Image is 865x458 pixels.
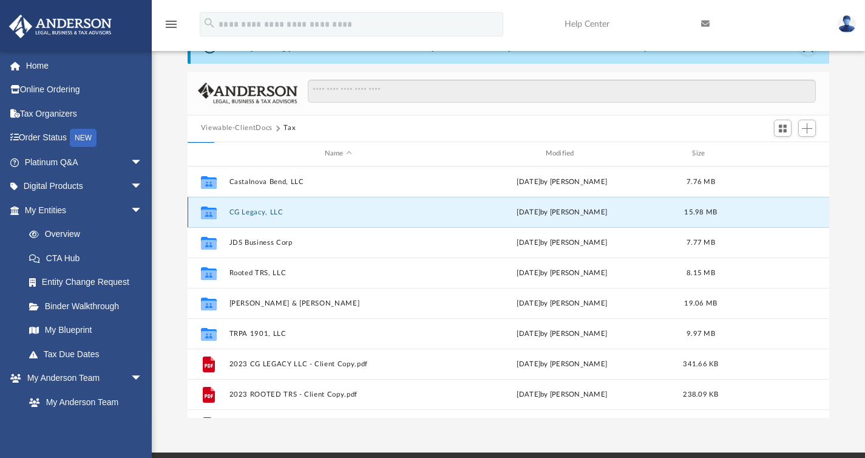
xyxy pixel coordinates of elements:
img: User Pic [838,15,856,33]
div: id [193,148,223,159]
span: arrow_drop_down [131,198,155,223]
div: Size [676,148,725,159]
span: 7.77 MB [687,239,715,245]
div: NEW [70,129,97,147]
button: [PERSON_NAME] & [PERSON_NAME] [229,299,447,307]
div: [DATE] by [PERSON_NAME] [453,207,671,217]
a: Tax Due Dates [17,342,161,366]
a: Digital Productsarrow_drop_down [8,174,161,199]
a: Platinum Q&Aarrow_drop_down [8,150,161,174]
a: My Anderson Team [17,390,149,414]
div: grid [188,166,830,419]
span: 15.98 MB [684,208,717,215]
div: id [730,148,815,159]
button: Add [798,120,816,137]
div: [DATE] by [PERSON_NAME] [453,267,671,278]
span: arrow_drop_down [131,366,155,391]
i: search [203,16,216,30]
button: Castalnova Bend, LLC [229,177,447,185]
div: Name [228,148,447,159]
button: CG Legacy, LLC [229,208,447,216]
span: 7.76 MB [687,178,715,185]
img: Anderson Advisors Platinum Portal [5,15,115,38]
a: Order StatusNEW [8,126,161,151]
i: menu [164,17,178,32]
button: TRPA 1901, LLC [229,329,447,337]
div: [DATE] by [PERSON_NAME] [453,237,671,248]
a: Binder Walkthrough [17,294,161,318]
div: [DATE] by [PERSON_NAME] [453,358,671,369]
span: 19.06 MB [684,299,717,306]
a: menu [164,23,178,32]
a: Overview [17,222,161,247]
a: My Blueprint [17,318,155,343]
div: [DATE] by [PERSON_NAME] [453,389,671,400]
span: arrow_drop_down [131,150,155,175]
button: JDS Business Corp [229,238,447,246]
a: Entity Change Request [17,270,161,295]
a: Home [8,53,161,78]
a: My Entitiesarrow_drop_down [8,198,161,222]
a: Anderson System [17,414,155,439]
span: 238.09 KB [683,391,718,397]
a: CTA Hub [17,246,161,270]
button: Viewable-ClientDocs [201,123,273,134]
div: Modified [452,148,671,159]
button: Tax [283,123,296,134]
button: Rooted TRS, LLC [229,268,447,276]
div: [DATE] by [PERSON_NAME] [453,328,671,339]
a: Online Ordering [8,78,161,102]
button: 2023 CG LEGACY LLC - Client Copy.pdf [229,360,447,367]
a: Tax Organizers [8,101,161,126]
span: 8.15 MB [687,269,715,276]
button: 2023 ROOTED TRS - Client Copy.pdf [229,390,447,398]
button: Switch to Grid View [774,120,792,137]
div: [DATE] by [PERSON_NAME] [453,176,671,187]
a: My Anderson Teamarrow_drop_down [8,366,155,391]
span: 9.97 MB [687,330,715,337]
input: Search files and folders [308,80,816,103]
span: 341.66 KB [683,360,718,367]
a: [DOMAIN_NAME] [524,42,589,52]
span: arrow_drop_down [131,174,155,199]
div: [DATE] by [PERSON_NAME] [453,298,671,309]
